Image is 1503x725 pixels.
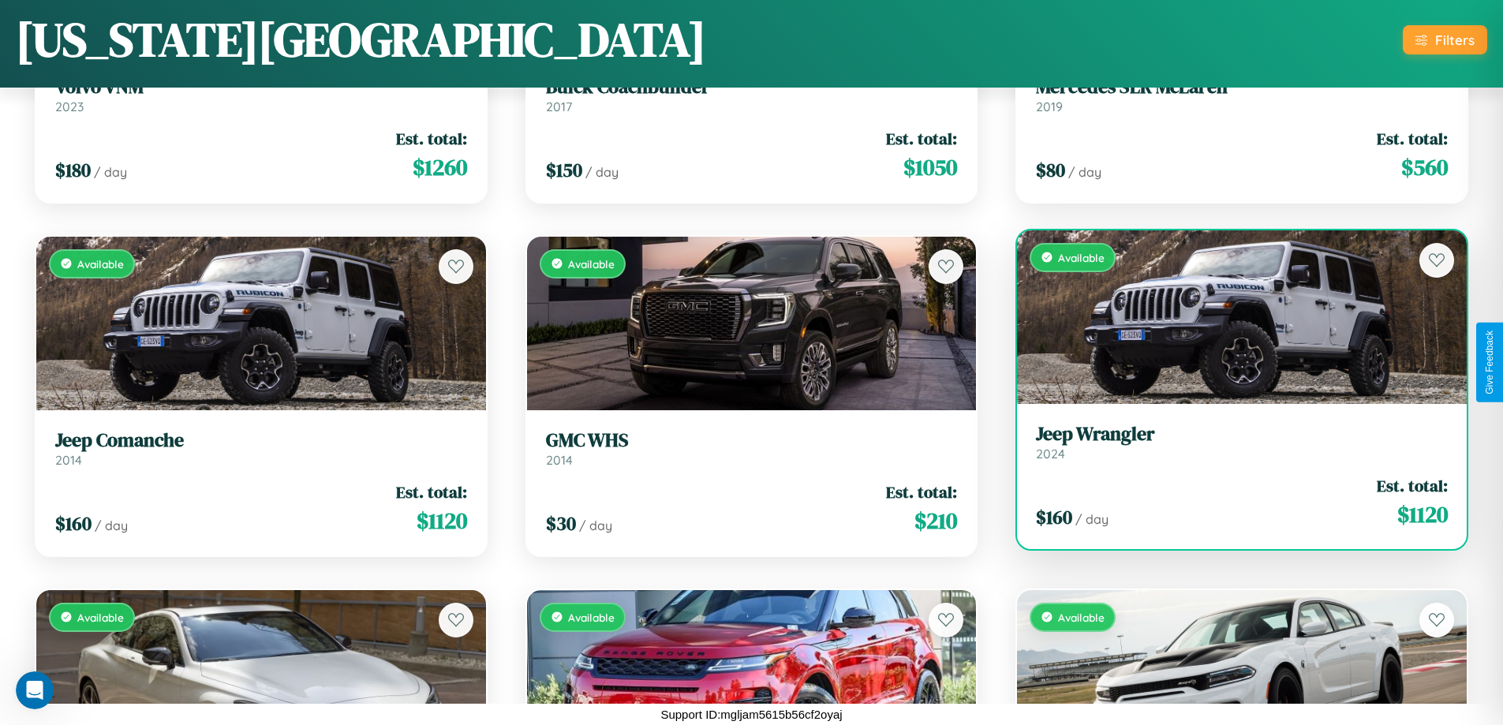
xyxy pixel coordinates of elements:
span: Est. total: [1377,127,1448,150]
span: 2024 [1036,446,1065,462]
h3: Mercedes SLR McLaren [1036,76,1448,99]
a: Jeep Wrangler2024 [1036,423,1448,462]
span: Est. total: [886,127,957,150]
span: Est. total: [396,127,467,150]
span: 2017 [546,99,572,114]
h3: Volvo VNM [55,76,467,99]
span: / day [95,518,128,533]
span: $ 180 [55,157,91,183]
span: / day [1075,511,1109,527]
span: $ 150 [546,157,582,183]
span: / day [579,518,612,533]
span: $ 80 [1036,157,1065,183]
span: 2014 [546,452,573,468]
div: Give Feedback [1484,331,1495,394]
a: GMC WHS2014 [546,429,958,468]
iframe: Intercom live chat [16,671,54,709]
span: $ 30 [546,510,576,536]
span: Available [1058,611,1105,624]
span: Available [568,257,615,271]
span: $ 1050 [903,151,957,183]
h3: Jeep Wrangler [1036,423,1448,446]
span: / day [1068,164,1101,180]
span: Est. total: [1377,474,1448,497]
span: Est. total: [886,480,957,503]
a: Jeep Comanche2014 [55,429,467,468]
span: $ 210 [914,505,957,536]
h3: Buick Coachbuilder [546,76,958,99]
h1: [US_STATE][GEOGRAPHIC_DATA] [16,7,706,72]
span: 2019 [1036,99,1063,114]
span: $ 160 [55,510,92,536]
span: $ 1120 [1397,499,1448,530]
span: / day [94,164,127,180]
span: $ 560 [1401,151,1448,183]
span: Available [77,257,124,271]
button: Filters [1403,25,1487,54]
span: / day [585,164,619,180]
div: Filters [1435,32,1475,48]
span: Est. total: [396,480,467,503]
span: 2014 [55,452,82,468]
span: $ 1120 [417,505,467,536]
span: $ 1260 [413,151,467,183]
span: Available [568,611,615,624]
h3: Jeep Comanche [55,429,467,452]
span: 2023 [55,99,84,114]
span: Available [1058,251,1105,264]
p: Support ID: mgljam5615b56cf2oyaj [660,704,842,725]
a: Buick Coachbuilder2017 [546,76,958,114]
span: $ 160 [1036,504,1072,530]
a: Volvo VNM2023 [55,76,467,114]
a: Mercedes SLR McLaren2019 [1036,76,1448,114]
span: Available [77,611,124,624]
h3: GMC WHS [546,429,958,452]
